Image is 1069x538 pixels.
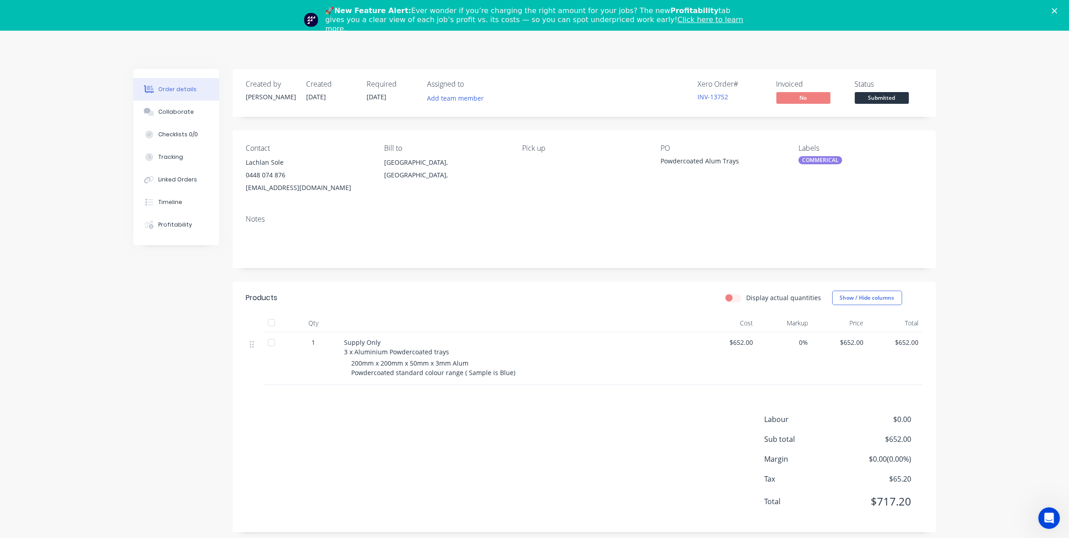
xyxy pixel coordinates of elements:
a: Click here to learn more. [326,15,743,33]
span: $652.00 [871,338,919,347]
div: COMMERICAL [798,156,842,164]
span: 200mm x 200mm x 50mm x 3mm Alum Powdercoated standard colour range ( Sample is Blue) [352,359,516,377]
div: Close [1052,8,1061,14]
button: Show / Hide columns [832,291,902,305]
div: Total [867,314,922,332]
span: Submitted [855,92,909,103]
button: Checklists 0/0 [133,123,219,146]
div: Notes [246,215,922,223]
button: Profitability [133,213,219,236]
div: Required [367,80,417,88]
span: $652.00 [705,338,753,347]
div: Labels [798,144,922,153]
div: [GEOGRAPHIC_DATA], [GEOGRAPHIC_DATA], [384,156,508,185]
span: $65.20 [844,473,911,484]
span: $717.20 [844,493,911,510]
div: Tracking [158,153,183,161]
button: Order details [133,78,219,101]
div: Bill to [384,144,508,153]
button: Submitted [855,92,909,106]
div: Qty [287,314,341,332]
div: [EMAIL_ADDRESS][DOMAIN_NAME] [246,181,370,194]
span: $652.00 [844,434,911,445]
div: Cost [702,314,757,332]
div: Price [812,314,867,332]
span: Tax [765,473,845,484]
button: Collaborate [133,101,219,123]
span: No [776,92,830,103]
div: Markup [757,314,812,332]
span: Labour [765,414,845,425]
button: Add team member [427,92,489,104]
b: Profitability [670,6,719,15]
span: $0.00 ( 0.00 %) [844,454,911,464]
img: Profile image for Team [304,13,318,27]
span: Total [765,496,845,507]
div: Profitability [158,221,192,229]
div: 🚀 Ever wonder if you’re charging the right amount for your jobs? The new tab gives you a clear vi... [326,6,751,33]
button: Tracking [133,146,219,168]
div: Collaborate [158,108,194,116]
button: Add team member [422,92,488,104]
div: Order details [158,85,197,93]
div: Created by [246,80,296,88]
button: Timeline [133,191,219,213]
span: [DATE] [307,93,326,101]
div: Linked Orders [158,176,197,184]
b: New Feature Alert: [335,6,412,15]
div: [PERSON_NAME] [246,92,296,102]
div: 0448 074 876 [246,169,370,181]
div: Created [307,80,356,88]
span: $652.00 [816,338,864,347]
div: Invoiced [776,80,844,88]
div: Xero Order # [698,80,766,88]
a: INV-13752 [698,93,729,101]
div: Pick up [522,144,646,153]
div: Timeline [158,198,182,206]
span: Supply Only 3 x Aluminium Powdercoated trays [344,338,450,356]
span: Sub total [765,434,845,445]
div: Lachlan Sole0448 074 876[EMAIL_ADDRESS][DOMAIN_NAME] [246,156,370,194]
span: [DATE] [367,93,387,101]
div: Products [246,292,278,303]
div: PO [661,144,784,153]
div: Checklists 0/0 [158,130,198,139]
div: Powdercoated Alum Trays [661,156,773,169]
div: [GEOGRAPHIC_DATA], [GEOGRAPHIC_DATA], [384,156,508,181]
span: 1 [312,338,316,347]
span: Margin [765,454,845,464]
iframe: Intercom live chat [1038,507,1060,529]
div: Status [855,80,922,88]
div: Lachlan Sole [246,156,370,169]
div: Assigned to [427,80,518,88]
div: Contact [246,144,370,153]
button: Linked Orders [133,168,219,191]
label: Display actual quantities [747,293,821,302]
span: $0.00 [844,414,911,425]
span: 0% [760,338,808,347]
